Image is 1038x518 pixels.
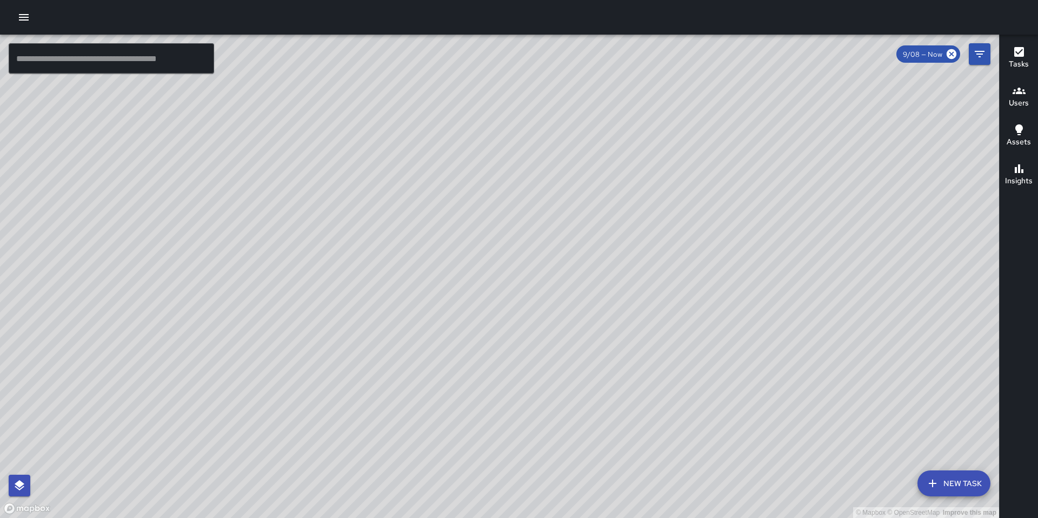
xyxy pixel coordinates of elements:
button: Assets [1000,117,1038,156]
h6: Users [1009,97,1029,109]
div: 9/08 — Now [896,45,960,63]
h6: Tasks [1009,58,1029,70]
button: Users [1000,78,1038,117]
button: Tasks [1000,39,1038,78]
button: Filters [969,43,990,65]
button: Insights [1000,156,1038,195]
h6: Assets [1007,136,1031,148]
span: 9/08 — Now [896,50,949,59]
h6: Insights [1005,175,1033,187]
button: New Task [917,470,990,496]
